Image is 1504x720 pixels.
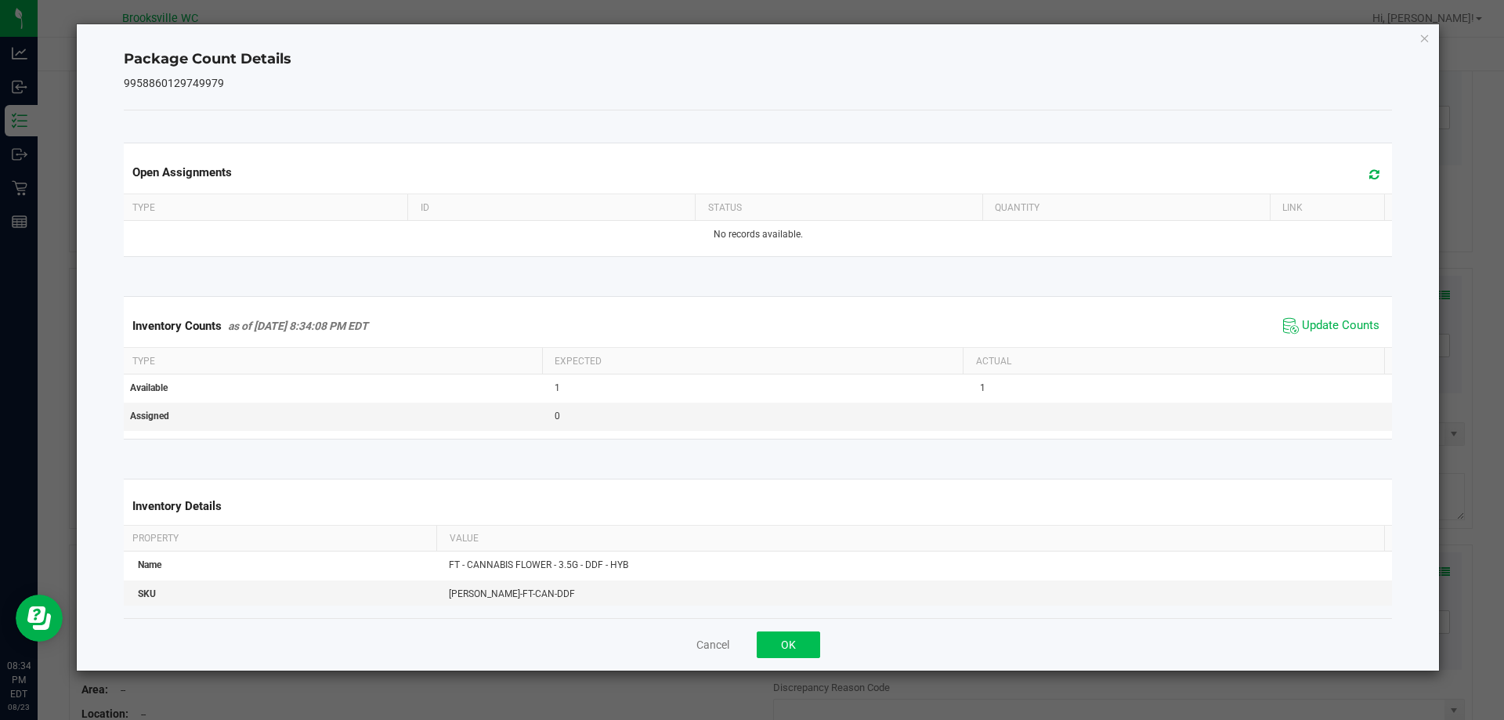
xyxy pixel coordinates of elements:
span: Type [132,202,155,213]
span: Property [132,533,179,544]
span: Name [138,559,161,570]
span: Link [1282,202,1303,213]
span: ID [421,202,429,213]
span: as of [DATE] 8:34:08 PM EDT [228,320,368,332]
span: Inventory Details [132,499,222,513]
h4: Package Count Details [124,49,1393,70]
h5: 9958860129749979 [124,78,1393,89]
iframe: Resource center [16,595,63,642]
span: Update Counts [1302,318,1379,334]
button: Cancel [696,637,729,653]
span: Value [450,533,479,544]
span: Status [708,202,742,213]
span: 1 [555,382,560,393]
span: FT - CANNABIS FLOWER - 3.5G - DDF - HYB [449,559,628,570]
span: 0 [555,411,560,422]
span: [PERSON_NAME]-FT-CAN-DDF [449,588,575,599]
button: Close [1419,28,1430,47]
td: No records available. [121,221,1396,248]
span: Open Assignments [132,165,232,179]
button: OK [757,631,820,658]
span: Quantity [995,202,1039,213]
span: Available [130,382,168,393]
span: Inventory Counts [132,319,222,333]
span: 1 [980,382,985,393]
span: Assigned [130,411,169,422]
span: SKU [138,588,156,599]
span: Expected [555,356,602,367]
span: Type [132,356,155,367]
span: Actual [976,356,1011,367]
